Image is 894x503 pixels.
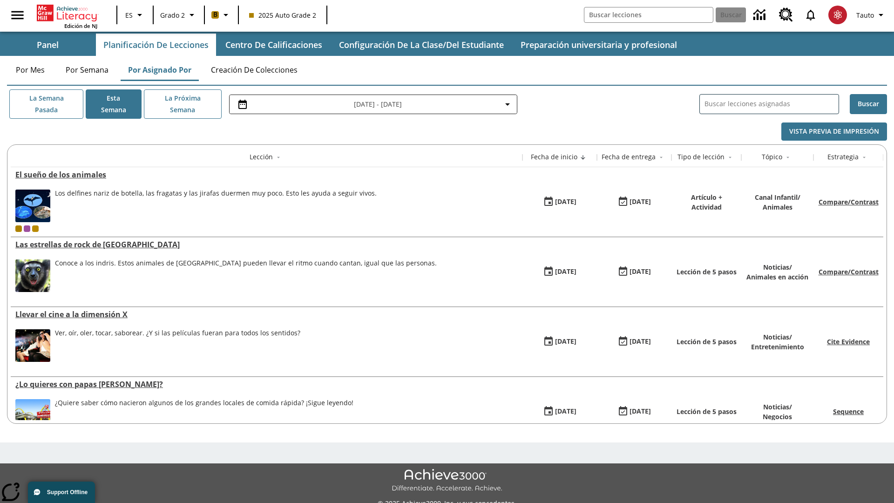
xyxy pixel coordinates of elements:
button: Por semana [58,59,116,81]
button: Sort [725,152,736,163]
button: La próxima semana [144,89,222,119]
div: [DATE] [555,266,576,278]
button: Grado: Grado 2, Elige un grado [156,7,201,23]
button: Panel [1,34,94,56]
span: Grado 2 [160,10,185,20]
button: Centro de calificaciones [218,34,330,56]
button: Configuración de la clase/del estudiante [332,34,511,56]
a: Llevar el cine a la dimensión X, Lecciones [15,309,518,319]
span: Tauto [856,10,874,20]
img: Fotos de una fragata, dos delfines nariz de botella y una jirafa sobre un fondo de noche estrellada. [15,190,50,222]
p: Lección de 5 pasos [677,267,737,277]
button: Por asignado por [121,59,199,81]
img: Achieve3000 Differentiate Accelerate Achieve [392,469,502,493]
div: [DATE] [555,406,576,417]
button: 08/27/25: Último día en que podrá accederse la lección [614,263,654,281]
div: ¿Quiere saber cómo nacieron algunos de los grandes locales de comida rápida? ¡Sigue leyendo! [55,399,353,432]
button: Sort [782,152,793,163]
input: Buscar campo [584,7,713,22]
button: Seleccione el intervalo de fechas opción del menú [233,99,513,110]
span: ES [125,10,133,20]
p: Lección de 5 pasos [677,337,737,347]
div: [DATE] [630,406,651,417]
button: Vista previa de impresión [781,122,887,141]
a: Centro de información [748,2,773,28]
div: Clase actual [15,225,22,232]
a: Compare/Contrast [819,197,879,206]
img: avatar image [828,6,847,24]
button: La semana pasada [9,89,83,119]
p: Noticias / [751,332,804,342]
a: El sueño de los animales, Lecciones [15,170,518,180]
div: New 2025 class [32,225,39,232]
a: Compare/Contrast [819,267,879,276]
button: Sort [577,152,589,163]
div: Conoce a los indris. Estos animales de Madagascar pueden llevar el ritmo cuando cantan, igual que... [55,259,437,292]
p: Noticias / [746,262,808,272]
button: Support Offline [28,482,95,503]
button: Sort [656,152,667,163]
div: Ver, oír, oler, tocar, saborear. ¿Y si las películas fueran para todos los sentidos? [55,329,300,337]
button: 08/27/25: Último día en que podrá accederse la lección [614,193,654,211]
a: Notificaciones [799,3,823,27]
button: 08/18/25: Primer día en que estuvo disponible la lección [540,333,580,351]
img: Un indri de brillantes ojos amarillos mira a la cámara. [15,259,50,292]
button: 08/27/25: Primer día en que estuvo disponible la lección [540,193,580,211]
button: 07/26/25: Primer día en que estuvo disponible la lección [540,403,580,421]
button: Abrir el menú lateral [4,1,31,29]
div: El sueño de los animales [15,170,518,180]
p: Lección de 5 pasos [677,407,737,416]
span: Support Offline [47,489,88,496]
div: [DATE] [555,196,576,208]
a: Centro de recursos, Se abrirá en una pestaña nueva. [773,2,799,27]
button: Planificación de lecciones [96,34,216,56]
div: [DATE] [630,196,651,208]
div: Los delfines nariz de botella, las fragatas y las jirafas duermen muy poco. Esto les ayuda a segu... [55,190,377,197]
button: Perfil/Configuración [853,7,890,23]
button: Sort [859,152,870,163]
p: Artículo + Actividad [676,192,737,212]
button: 07/03/26: Último día en que podrá accederse la lección [614,403,654,421]
div: Lección [250,152,273,162]
p: Negocios [763,412,792,421]
span: B [213,9,217,20]
div: Tópico [762,152,782,162]
button: 08/24/25: Último día en que podrá accederse la lección [614,333,654,351]
span: 2025 Auto Grade 2 [249,10,316,20]
div: [DATE] [630,266,651,278]
div: Fecha de entrega [602,152,656,162]
a: Portada [37,4,97,22]
span: [DATE] - [DATE] [354,99,402,109]
span: OL 2025 Auto Grade 3 [24,225,30,232]
button: Escoja un nuevo avatar [823,3,853,27]
div: Conoce a los indris. Estos animales de [GEOGRAPHIC_DATA] pueden llevar el ritmo cuando cantan, ig... [55,259,437,267]
span: Los delfines nariz de botella, las fragatas y las jirafas duermen muy poco. Esto les ayuda a segu... [55,190,377,222]
a: Cite Evidence [827,337,870,346]
svg: Collapse Date Range Filter [502,99,513,110]
div: ¿Quiere saber cómo nacieron algunos de los grandes locales de comida rápida? ¡Sigue leyendo! [55,399,353,407]
p: Animales [755,202,800,212]
div: Ver, oír, oler, tocar, saborear. ¿Y si las películas fueran para todos los sentidos? [55,329,300,362]
button: Preparación universitaria y profesional [513,34,684,56]
div: Las estrellas de rock de Madagascar [15,239,518,250]
button: 08/27/25: Primer día en que estuvo disponible la lección [540,263,580,281]
a: ¿Lo quieres con papas fritas?, Lecciones [15,379,518,389]
p: Noticias / [763,402,792,412]
div: Fecha de inicio [531,152,577,162]
button: Boost El color de la clase es anaranjado claro. Cambiar el color de la clase. [208,7,235,23]
button: Sort [273,152,284,163]
p: Entretenimiento [751,342,804,352]
p: Animales en acción [746,272,808,282]
a: Las estrellas de rock de Madagascar, Lecciones [15,239,518,250]
button: Por mes [7,59,54,81]
div: Portada [37,3,97,29]
p: Canal Infantil / [755,192,800,202]
button: Lenguaje: ES, Selecciona un idioma [120,7,150,23]
div: Estrategia [827,152,859,162]
a: Sequence [833,407,864,416]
